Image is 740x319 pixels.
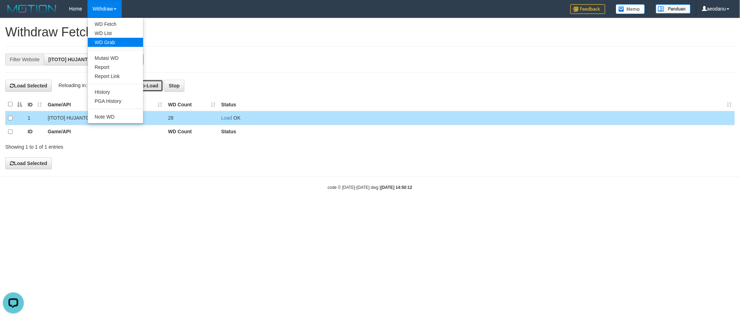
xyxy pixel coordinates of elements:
[58,83,107,88] span: Reloading in: 00:00:10
[165,98,218,111] th: WD Count: activate to sort column ascending
[25,111,45,125] td: 1
[5,25,735,39] h1: Withdraw Fetch
[381,185,412,190] strong: [DATE] 14:50:12
[88,97,143,106] a: PGA History
[218,98,735,111] th: Status: activate to sort column ascending
[45,125,165,138] th: Game/API
[88,63,143,72] a: Report
[168,115,174,121] span: 28
[221,115,232,121] a: Load
[5,141,303,150] div: Showing 1 to 1 of 1 entries
[5,54,44,65] div: Filter Website
[233,115,240,121] span: OK
[48,57,98,62] span: [ITOTO] HUJANTOTO
[88,54,143,63] a: Mutasi WD
[570,4,605,14] img: Feedback.jpg
[88,29,143,38] a: WD List
[44,54,107,65] button: [ITOTO] HUJANTOTO
[88,112,143,121] a: Note WD
[88,20,143,29] a: WD Fetch
[5,157,52,169] button: Load Selected
[88,72,143,81] a: Report Link
[45,111,165,125] td: [ITOTO] HUJANTOTO
[5,80,52,92] button: Load Selected
[25,125,45,138] th: ID
[656,4,691,14] img: panduan.png
[616,4,645,14] img: Button%20Memo.svg
[3,3,24,24] button: Open LiveChat chat widget
[88,87,143,97] a: History
[45,98,165,111] th: Game/API: activate to sort column ascending
[88,38,143,47] a: WD Grab
[218,125,735,138] th: Status
[328,185,413,190] small: code © [DATE]-[DATE] dwg |
[165,125,218,138] th: WD Count
[164,80,184,92] button: Stop
[25,98,45,111] th: ID: activate to sort column ascending
[5,3,58,14] img: MOTION_logo.png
